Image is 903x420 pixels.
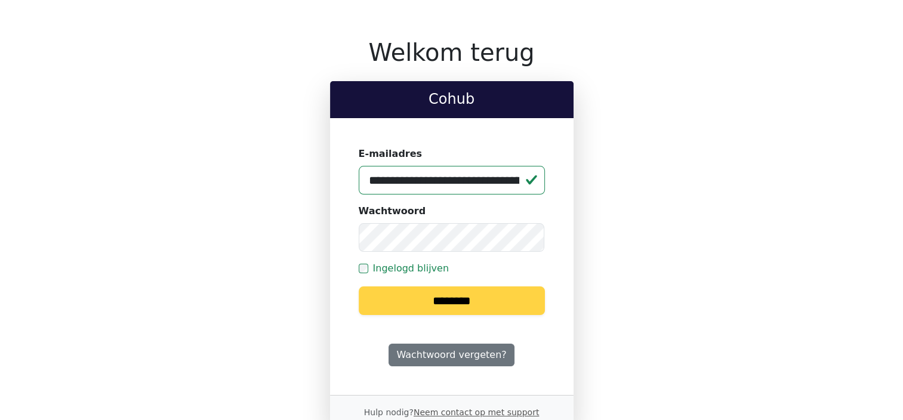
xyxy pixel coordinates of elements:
small: Hulp nodig? [364,407,540,417]
a: Wachtwoord vergeten? [389,344,514,366]
label: Wachtwoord [359,204,426,218]
label: Ingelogd blijven [373,261,449,276]
label: E-mailadres [359,147,423,161]
keeper-lock: Open Keeper Popup [520,230,535,245]
h2: Cohub [340,91,564,108]
h1: Welkom terug [330,38,574,67]
a: Neem contact op met support [414,407,539,417]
